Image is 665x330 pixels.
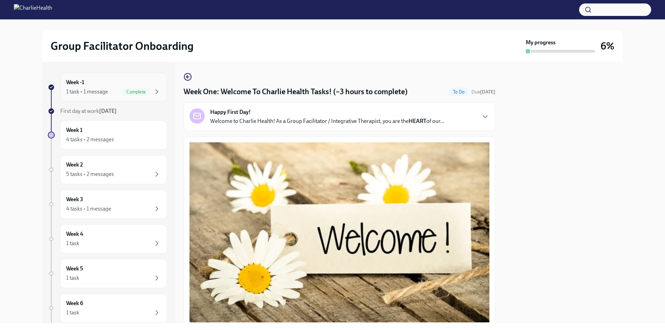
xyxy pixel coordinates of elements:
[99,108,117,114] strong: [DATE]
[60,108,117,114] span: First day at work
[48,294,167,323] a: Week 61 task
[48,155,167,184] a: Week 25 tasks • 2 messages
[471,89,495,95] span: Due
[449,89,469,95] span: To Do
[66,300,83,307] h6: Week 6
[409,118,426,124] strong: HEART
[51,39,194,53] h2: Group Facilitator Onboarding
[48,190,167,219] a: Week 34 tasks • 1 message
[66,161,83,169] h6: Week 2
[48,224,167,253] a: Week 41 task
[66,240,79,247] div: 1 task
[66,230,83,238] h6: Week 4
[66,274,79,282] div: 1 task
[48,259,167,288] a: Week 51 task
[66,265,83,273] h6: Week 5
[66,205,111,213] div: 4 tasks • 1 message
[14,4,52,15] img: CharlieHealth
[210,117,444,125] p: Welcome to Charlie Health! As a Group Facilitator / Integrative Therapist, you are the of our...
[526,39,556,46] strong: My progress
[66,309,79,316] div: 1 task
[184,87,408,97] h4: Week One: Welcome To Charlie Health Tasks! (~3 hours to complete)
[48,121,167,150] a: Week 14 tasks • 2 messages
[601,40,614,52] h3: 6%
[122,89,150,95] span: Complete
[189,142,489,322] button: Zoom image
[480,89,495,95] strong: [DATE]
[210,108,251,116] strong: Happy First Day!
[66,136,114,143] div: 4 tasks • 2 messages
[66,126,82,134] h6: Week 1
[48,73,167,102] a: Week -11 task • 1 messageComplete
[48,107,167,115] a: First day at work[DATE]
[66,88,108,96] div: 1 task • 1 message
[66,196,83,203] h6: Week 3
[66,79,84,86] h6: Week -1
[471,89,495,95] span: September 15th, 2025 10:00
[66,170,114,178] div: 5 tasks • 2 messages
